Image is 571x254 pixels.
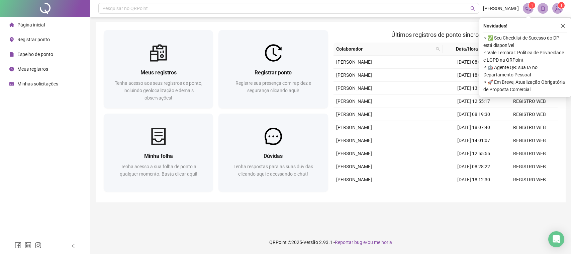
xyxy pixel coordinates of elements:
[483,78,567,93] span: ⚬ 🚀 Em Breve, Atualização Obrigatória de Proposta Comercial
[336,151,372,156] span: [PERSON_NAME]
[553,3,563,13] img: 84182
[443,43,497,56] th: Data/Hora
[558,2,565,9] sup: Atualize o seu contato no menu Meus Dados
[483,5,519,12] span: [PERSON_NAME]
[233,164,313,177] span: Tenha respostas para as suas dúvidas clicando aqui e acessando o chat!
[470,6,475,11] span: search
[120,164,197,177] span: Tenha acesso a sua folha de ponto a qualquer momento. Basta clicar aqui!
[446,82,502,95] td: [DATE] 13:52:42
[218,30,328,108] a: Registrar pontoRegistre sua presença com rapidez e segurança clicando aqui!
[9,81,14,86] span: schedule
[336,177,372,182] span: [PERSON_NAME]
[446,186,502,199] td: [DATE] 13:51:10
[501,95,558,108] td: REGISTRO WEB
[336,45,433,53] span: Colaborador
[531,3,533,8] span: 1
[336,138,372,143] span: [PERSON_NAME]
[336,59,372,65] span: [PERSON_NAME]
[140,69,177,76] span: Meus registros
[17,52,53,57] span: Espelho de ponto
[529,2,535,9] sup: 1
[446,121,502,134] td: [DATE] 18:07:40
[501,134,558,147] td: REGISTRO WEB
[436,47,440,51] span: search
[446,173,502,186] td: [DATE] 18:12:30
[501,186,558,199] td: REGISTRO WEB
[336,99,372,104] span: [PERSON_NAME]
[9,52,14,57] span: file
[17,81,58,86] span: Minhas solicitações
[446,69,502,82] td: [DATE] 18:01:32
[446,147,502,160] td: [DATE] 12:55:55
[540,5,546,11] span: bell
[15,242,21,249] span: facebook
[35,242,41,249] span: instagram
[483,49,567,64] span: ⚬ Vale Lembrar: Política de Privacidade e LGPD na QRPoint
[483,22,507,29] span: Novidades !
[435,44,441,54] span: search
[71,244,76,248] span: left
[115,80,202,101] span: Tenha acesso aos seus registros de ponto, incluindo geolocalização e demais observações!
[483,64,567,78] span: ⚬ 🤖 Agente QR: sua IA no Departamento Pessoal
[17,22,45,27] span: Página inicial
[501,108,558,121] td: REGISTRO WEB
[17,66,48,72] span: Meus registros
[446,134,502,147] td: [DATE] 14:01:07
[446,108,502,121] td: [DATE] 08:19:30
[17,37,50,42] span: Registrar ponto
[90,231,571,254] footer: QRPoint © 2025 - 2.93.1 -
[336,72,372,78] span: [PERSON_NAME]
[560,3,563,8] span: 1
[501,173,558,186] td: REGISTRO WEB
[446,56,502,69] td: [DATE] 08:02:16
[336,112,372,117] span: [PERSON_NAME]
[9,67,14,71] span: clock-circle
[446,95,502,108] td: [DATE] 12:55:17
[445,45,489,53] span: Data/Hora
[483,34,567,49] span: ⚬ ✅ Seu Checklist de Sucesso do DP está disponível
[501,160,558,173] td: REGISTRO WEB
[218,114,328,192] a: DúvidasTenha respostas para as suas dúvidas clicando aqui e acessando o chat!
[9,37,14,42] span: environment
[548,231,564,247] div: Open Intercom Messenger
[303,240,318,245] span: Versão
[336,85,372,91] span: [PERSON_NAME]
[255,69,292,76] span: Registrar ponto
[336,164,372,169] span: [PERSON_NAME]
[446,160,502,173] td: [DATE] 08:28:22
[104,30,213,108] a: Meus registrosTenha acesso aos seus registros de ponto, incluindo geolocalização e demais observa...
[9,22,14,27] span: home
[264,153,283,159] span: Dúvidas
[25,242,31,249] span: linkedin
[144,153,173,159] span: Minha folha
[391,31,499,38] span: Últimos registros de ponto sincronizados
[501,121,558,134] td: REGISTRO WEB
[235,80,311,93] span: Registre sua presença com rapidez e segurança clicando aqui!
[104,114,213,192] a: Minha folhaTenha acesso a sua folha de ponto a qualquer momento. Basta clicar aqui!
[335,240,392,245] span: Reportar bug e/ou melhoria
[561,23,565,28] span: close
[501,147,558,160] td: REGISTRO WEB
[525,5,531,11] span: notification
[336,125,372,130] span: [PERSON_NAME]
